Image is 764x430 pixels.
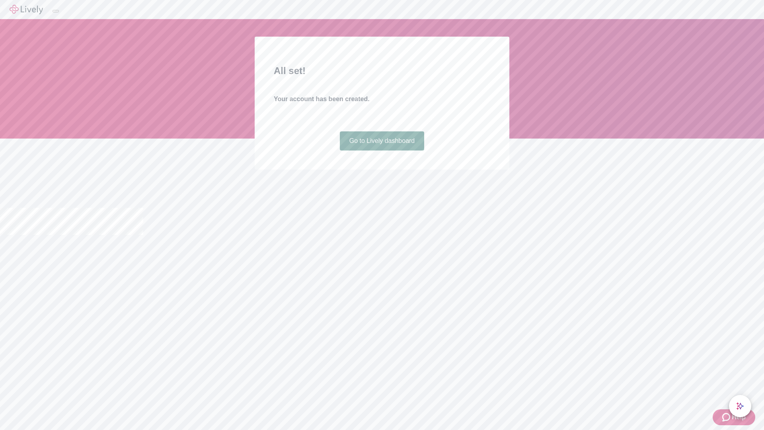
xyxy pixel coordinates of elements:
[732,412,746,422] span: Help
[722,412,732,422] svg: Zendesk support icon
[729,395,751,417] button: chat
[53,10,59,12] button: Log out
[713,409,755,425] button: Zendesk support iconHelp
[736,402,744,410] svg: Lively AI Assistant
[274,94,490,104] h4: Your account has been created.
[10,5,43,14] img: Lively
[274,64,490,78] h2: All set!
[340,131,425,150] a: Go to Lively dashboard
